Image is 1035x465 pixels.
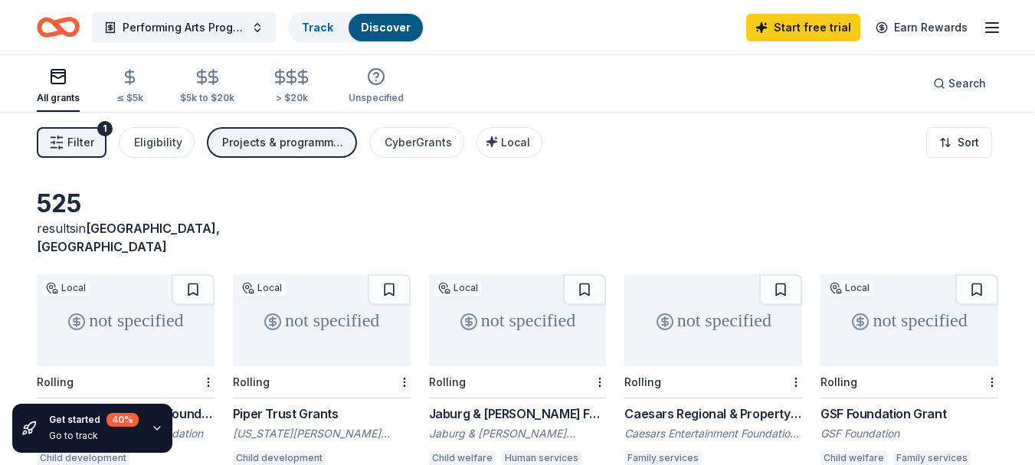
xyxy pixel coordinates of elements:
span: Search [948,74,986,93]
div: not specified [429,274,607,366]
div: Local [239,280,285,296]
div: 40 % [106,413,139,427]
span: in [37,221,220,254]
button: All grants [37,61,80,112]
span: Local [501,136,530,149]
div: 525 [37,188,215,219]
div: Local [43,280,89,296]
span: Sort [958,133,979,152]
button: Performing Arts Programs [92,12,276,43]
div: results [37,219,215,256]
div: Go to track [49,430,139,442]
div: [US_STATE][PERSON_NAME] Charitable Trust [233,426,411,441]
a: Earn Rewards [866,14,977,41]
div: not specified [624,274,802,366]
a: Track [302,21,333,34]
div: Unspecified [349,92,404,104]
div: not specified [37,274,215,366]
div: not specified [233,274,411,366]
div: Local [435,280,481,296]
div: Rolling [233,375,270,388]
button: > $20k [271,62,312,112]
span: Filter [67,133,94,152]
div: Caesars Regional & Property Giving [624,404,802,423]
a: Home [37,9,80,45]
div: CyberGrants [385,133,452,152]
div: GSF Foundation Grant [820,404,998,423]
button: Local [477,127,542,158]
div: Local [827,280,873,296]
div: 1 [97,121,113,136]
button: TrackDiscover [288,12,424,43]
button: Search [921,68,998,99]
div: Rolling [820,375,857,388]
div: Jaburg & [PERSON_NAME] Foundation [429,426,607,441]
div: Eligibility [134,133,182,152]
div: ≤ $5k [116,92,143,104]
span: Performing Arts Programs [123,18,245,37]
button: Unspecified [349,61,404,112]
div: Piper Trust Grants [233,404,411,423]
a: Discover [361,21,411,34]
button: Projects & programming, General operations, Other, Education, Scholarship, Exhibitions [207,127,357,158]
div: > $20k [271,92,312,104]
div: Jaburg & [PERSON_NAME] Foundation Grant [429,404,607,423]
div: Rolling [624,375,661,388]
div: Get started [49,413,139,427]
div: Rolling [37,375,74,388]
button: $5k to $20k [180,62,234,112]
div: GSF Foundation [820,426,998,441]
a: Start free trial [746,14,860,41]
div: Rolling [429,375,466,388]
div: Projects & programming, General operations, Other, Education, Scholarship, Exhibitions [222,133,345,152]
div: not specified [820,274,998,366]
div: All grants [37,92,80,104]
button: Filter1 [37,127,106,158]
div: $5k to $20k [180,92,234,104]
button: ≤ $5k [116,62,143,112]
div: Caesars Entertainment Foundation Inc [624,426,802,441]
button: Sort [926,127,992,158]
span: [GEOGRAPHIC_DATA], [GEOGRAPHIC_DATA] [37,221,220,254]
button: CyberGrants [369,127,464,158]
button: Eligibility [119,127,195,158]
